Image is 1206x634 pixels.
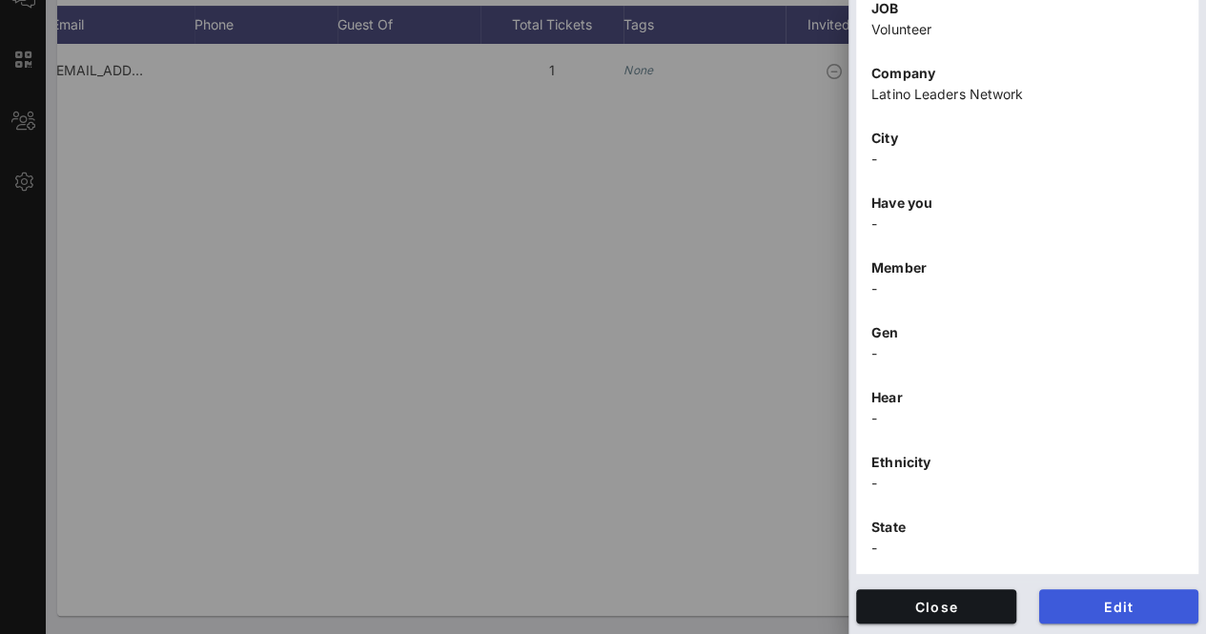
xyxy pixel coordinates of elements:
[1054,599,1184,615] span: Edit
[871,408,1183,429] p: -
[871,128,1183,149] p: City
[871,149,1183,170] p: -
[871,278,1183,299] p: -
[871,517,1183,538] p: State
[871,63,1183,84] p: Company
[871,343,1183,364] p: -
[1039,589,1199,624] button: Edit
[871,193,1183,214] p: Have you
[871,214,1183,235] p: -
[871,452,1183,473] p: Ethnicity
[871,538,1183,559] p: -
[871,387,1183,408] p: Hear
[871,257,1183,278] p: Member
[871,473,1183,494] p: -
[856,589,1016,624] button: Close
[871,19,1183,40] p: Volunteer
[871,599,1001,615] span: Close
[871,84,1183,105] p: Latino Leaders Network
[871,322,1183,343] p: Gen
